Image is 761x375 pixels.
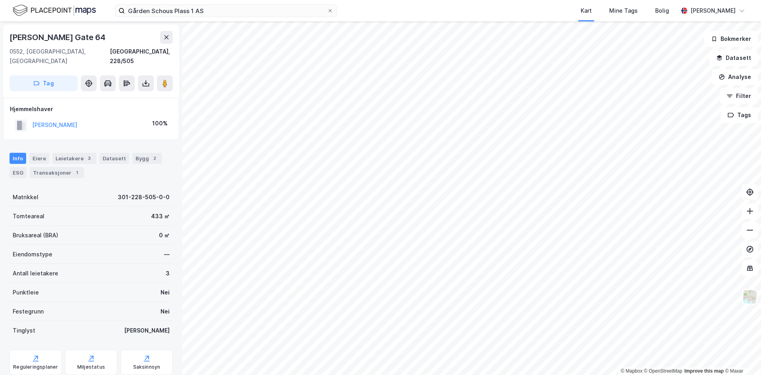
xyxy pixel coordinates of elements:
[609,6,638,15] div: Mine Tags
[85,154,93,162] div: 3
[73,169,81,177] div: 1
[742,289,757,304] img: Z
[166,269,170,278] div: 3
[721,337,761,375] div: Kontrollprogram for chat
[720,88,758,104] button: Filter
[712,69,758,85] button: Analyse
[13,192,38,202] div: Matrikkel
[13,364,58,370] div: Reguleringsplaner
[30,167,84,178] div: Transaksjoner
[10,153,26,164] div: Info
[10,47,110,66] div: 0552, [GEOGRAPHIC_DATA], [GEOGRAPHIC_DATA]
[644,368,683,374] a: OpenStreetMap
[13,326,35,335] div: Tinglyst
[118,192,170,202] div: 301-228-505-0-0
[124,326,170,335] div: [PERSON_NAME]
[704,31,758,47] button: Bokmerker
[159,231,170,240] div: 0 ㎡
[13,4,96,17] img: logo.f888ab2527a4732fd821a326f86c7f29.svg
[164,250,170,259] div: —
[13,307,44,316] div: Festegrunn
[13,212,44,221] div: Tomteareal
[621,368,642,374] a: Mapbox
[709,50,758,66] button: Datasett
[10,31,107,44] div: [PERSON_NAME] Gate 64
[13,231,58,240] div: Bruksareal (BRA)
[161,307,170,316] div: Nei
[152,119,168,128] div: 100%
[77,364,105,370] div: Miljøstatus
[151,212,170,221] div: 433 ㎡
[10,167,27,178] div: ESG
[13,288,39,297] div: Punktleie
[110,47,173,66] div: [GEOGRAPHIC_DATA], 228/505
[99,153,129,164] div: Datasett
[10,75,78,91] button: Tag
[133,364,161,370] div: Saksinnsyn
[721,107,758,123] button: Tags
[52,153,96,164] div: Leietakere
[132,153,162,164] div: Bygg
[13,250,52,259] div: Eiendomstype
[581,6,592,15] div: Kart
[721,337,761,375] iframe: Chat Widget
[685,368,724,374] a: Improve this map
[690,6,736,15] div: [PERSON_NAME]
[125,5,327,17] input: Søk på adresse, matrikkel, gårdeiere, leietakere eller personer
[655,6,669,15] div: Bolig
[151,154,159,162] div: 2
[161,288,170,297] div: Nei
[13,269,58,278] div: Antall leietakere
[10,104,172,114] div: Hjemmelshaver
[29,153,49,164] div: Eiere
